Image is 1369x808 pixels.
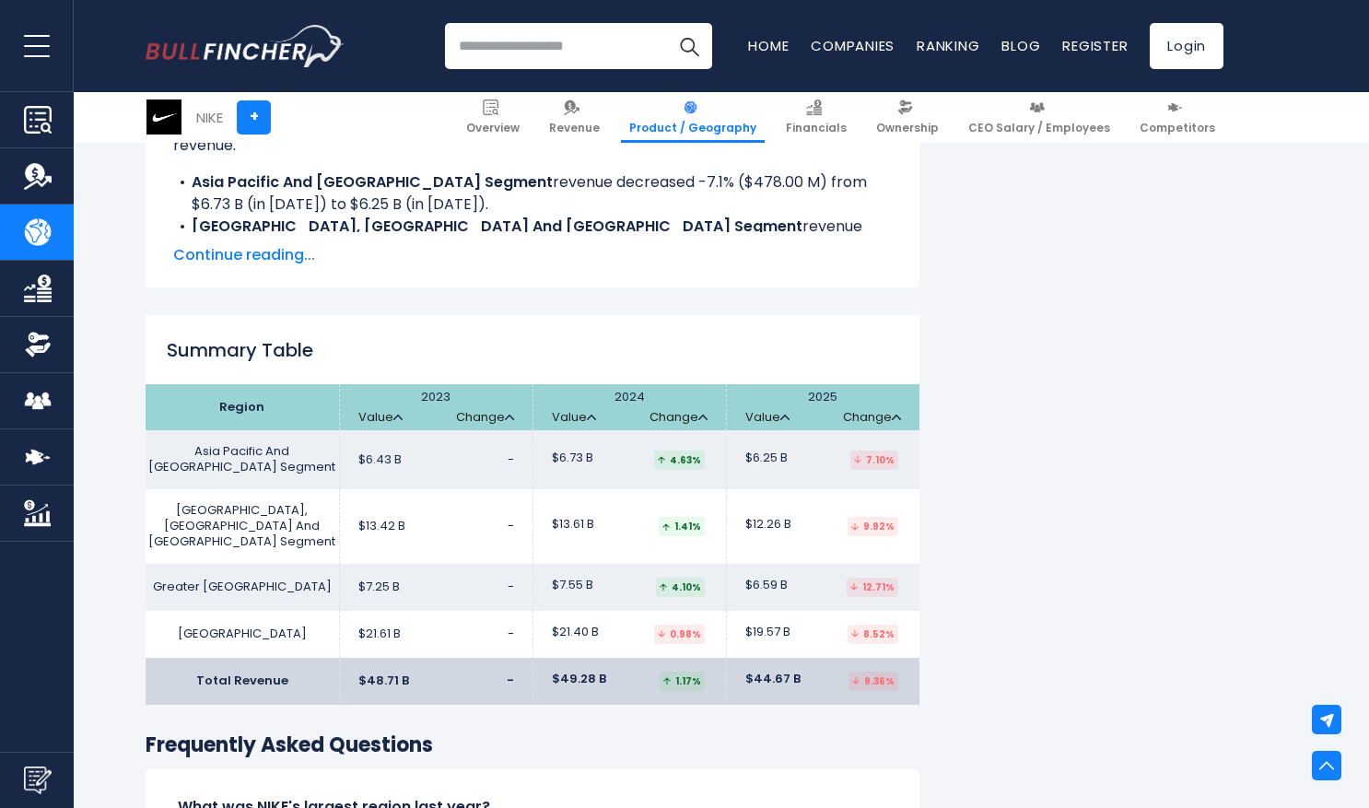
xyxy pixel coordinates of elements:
span: $6.59 B [745,578,788,593]
b: Asia Pacific And [GEOGRAPHIC_DATA] Segment [192,171,553,193]
a: CEO Salary / Employees [960,92,1118,143]
span: $44.67 B [745,672,801,687]
span: $6.25 B [745,451,788,466]
a: + [237,100,271,135]
div: 8.52% [848,625,898,644]
span: $13.61 B [552,517,594,533]
a: Login [1150,23,1223,69]
th: 2025 [726,384,919,430]
a: Change [649,410,708,426]
span: $48.71 B [358,673,409,689]
img: Bullfincher logo [146,25,345,67]
div: 7.10% [850,451,898,470]
span: $21.40 B [552,625,599,640]
a: Revenue [541,92,608,143]
a: Value [745,410,790,426]
span: - [507,673,514,689]
span: Overview [466,121,520,135]
div: 0.98% [654,625,705,644]
span: - [508,626,514,642]
th: Region [146,384,339,430]
span: $6.73 B [552,451,593,466]
td: Greater [GEOGRAPHIC_DATA] [146,564,339,611]
a: Overview [458,92,528,143]
th: 2024 [532,384,726,430]
a: Companies [811,36,895,55]
a: Register [1062,36,1128,55]
a: Home [748,36,789,55]
a: Value [552,410,596,426]
a: Ownership [868,92,947,143]
button: Search [666,23,712,69]
a: Go to homepage [146,25,344,67]
div: 9.36% [848,672,898,691]
span: $6.43 B [358,452,402,468]
span: $12.26 B [745,517,791,533]
span: Financials [786,121,847,135]
span: Product / Geography [629,121,756,135]
td: [GEOGRAPHIC_DATA] [146,611,339,658]
th: 2023 [339,384,532,430]
img: Ownership [24,331,52,358]
a: Competitors [1131,92,1223,143]
span: $7.25 B [358,580,400,595]
span: - [508,452,514,468]
div: 4.10% [656,578,705,597]
div: NIKE [196,107,223,128]
div: 1.17% [660,672,705,691]
a: Change [456,410,514,426]
li: revenue decreased -7.1% ($478.00 M) from $6.73 B (in [DATE]) to $6.25 B (in [DATE]). [173,171,892,216]
a: Ranking [917,36,979,55]
span: Revenue [549,121,600,135]
td: Total Revenue [146,658,339,705]
span: - [508,519,514,534]
div: 12.71% [847,578,898,597]
span: CEO Salary / Employees [968,121,1110,135]
span: $21.61 B [358,626,401,642]
span: Competitors [1140,121,1215,135]
a: Product / Geography [621,92,765,143]
span: - [508,580,514,595]
li: revenue decreased -9.92% ($1.35 B) from $13.61 B (in [DATE]) to $12.26 B (in [DATE]). [173,216,892,260]
td: Asia Pacific And [GEOGRAPHIC_DATA] Segment [146,430,339,489]
h2: Summary Table [146,336,919,364]
a: Value [358,410,403,426]
span: Ownership [876,121,939,135]
a: Financials [778,92,855,143]
a: Change [843,410,901,426]
span: $49.28 B [552,672,606,687]
h3: Frequently Asked Questions [146,732,919,759]
span: $7.55 B [552,578,593,593]
a: Blog [1001,36,1040,55]
td: [GEOGRAPHIC_DATA], [GEOGRAPHIC_DATA] And [GEOGRAPHIC_DATA] Segment [146,489,339,564]
span: $13.42 B [358,519,405,534]
div: 9.92% [848,517,898,536]
span: $19.57 B [745,625,790,640]
div: 4.63% [654,451,705,470]
b: [GEOGRAPHIC_DATA], [GEOGRAPHIC_DATA] And [GEOGRAPHIC_DATA] Segment [192,216,802,237]
span: Continue reading... [173,244,892,266]
img: NKE logo [146,100,181,135]
div: 1.41% [659,517,705,536]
